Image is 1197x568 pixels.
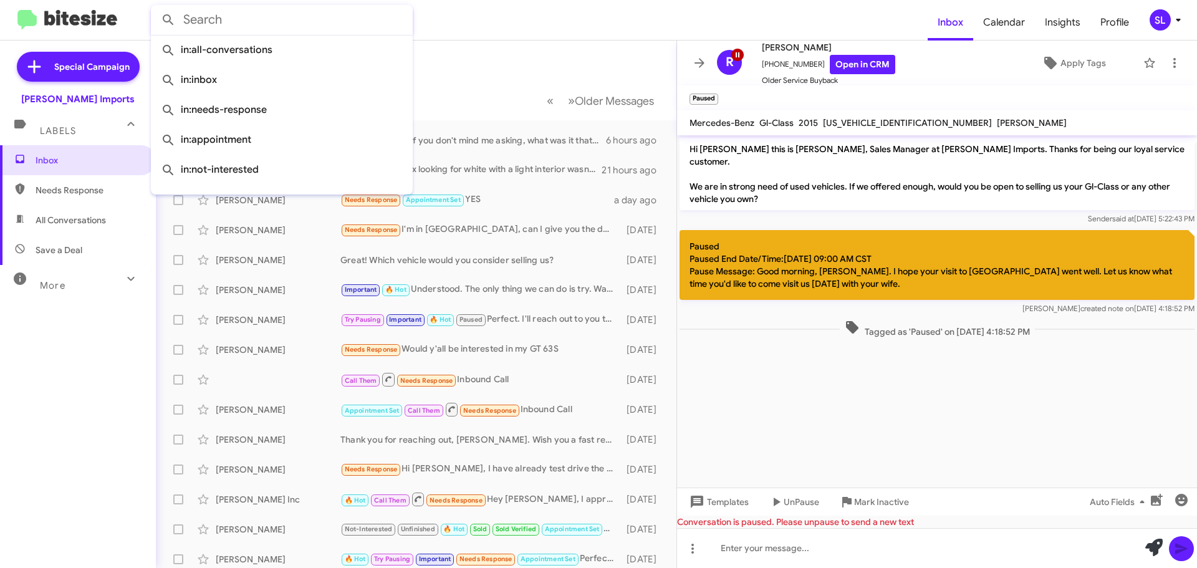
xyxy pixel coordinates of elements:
span: [US_VEHICLE_IDENTIFICATION_NUMBER] [823,117,992,128]
button: Next [560,88,661,113]
span: Tagged as 'Paused' on [DATE] 4:18:52 PM [840,320,1035,338]
span: Templates [687,491,749,513]
span: in:inbox [161,65,403,95]
span: Mercedes-Benz [690,117,754,128]
div: SL [1150,9,1171,31]
span: Call Them [345,377,377,385]
span: « [547,93,554,108]
span: in:appointment [161,125,403,155]
div: [PERSON_NAME] [216,463,340,476]
a: Special Campaign [17,52,140,82]
span: Older Messages [575,94,654,108]
div: [DATE] [620,284,666,296]
div: [DATE] [620,523,666,536]
span: Try Pausing [345,315,381,324]
span: Needs Response [345,226,398,234]
div: [PERSON_NAME] [216,433,340,446]
div: [DATE] [620,433,666,446]
span: 🔥 Hot [345,496,366,504]
div: Perfect. Thank you. [340,552,620,566]
a: Profile [1090,4,1139,41]
p: Paused Paused End Date/Time:[DATE] 09:00 AM CST Pause Message: Good morning, [PERSON_NAME]. I hop... [680,230,1195,300]
a: Calendar [973,4,1035,41]
div: YES [340,193,614,207]
div: Thank you for reaching out, [PERSON_NAME]. Wish you a fast recovery and we will talk soon. [340,433,620,446]
div: [PERSON_NAME] Inc [216,493,340,506]
span: in:sold-verified [161,185,403,214]
div: Thx looking for white with a light interior wasn't able to follow the link I'll look at website [340,163,602,177]
div: I'm in [GEOGRAPHIC_DATA], can I give you the details and you can give me approximate How much? [340,223,620,237]
span: in:all-conversations [161,35,403,65]
div: Ok. No problem. If you don't mind me asking, what was it that made you want to hold off from movi... [340,134,606,147]
input: Search [151,5,413,35]
span: 2015 [799,117,818,128]
span: in:not-interested [161,155,403,185]
div: [DATE] [620,493,666,506]
span: Sold [473,525,488,533]
span: Labels [40,125,76,137]
a: Inbox [928,4,973,41]
span: » [568,93,575,108]
div: a day ago [614,194,666,206]
span: Auto Fields [1090,491,1150,513]
span: Call Them [374,496,406,504]
span: Appointment Set [521,555,575,563]
span: Needs Response [400,377,453,385]
span: Needs Response [345,196,398,204]
button: Apply Tags [1009,52,1137,74]
span: 🔥 Hot [443,525,464,533]
div: [PERSON_NAME] [216,254,340,266]
div: [PERSON_NAME] [216,194,340,206]
div: Hey [PERSON_NAME], I appreciate your time and follow up but at $21,000. I am going to pass. [340,491,620,507]
span: Mark Inactive [854,491,909,513]
span: More [40,280,65,291]
div: [PERSON_NAME] [216,344,340,356]
div: 6 hours ago [606,134,666,147]
span: Important [389,315,421,324]
span: Appointment Set [406,196,461,204]
div: [DATE] [620,224,666,236]
div: [DATE] [620,344,666,356]
div: [DATE] [620,254,666,266]
span: Call Them [408,407,440,415]
div: Inbound Call [340,402,620,417]
div: Ok. I'll let you know as soon as I get the responses from our lenders. We'll be in touch! [340,522,620,536]
span: UnPause [784,491,819,513]
span: said at [1112,214,1134,223]
button: SL [1139,9,1183,31]
div: [DATE] [620,463,666,476]
span: Gl-Class [759,117,794,128]
span: Not-Interested [345,525,393,533]
span: 🔥 Hot [430,315,451,324]
div: 21 hours ago [602,164,666,176]
span: Older Service Buyback [762,74,895,87]
span: [PHONE_NUMBER] [762,55,895,74]
button: UnPause [759,491,829,513]
div: [PERSON_NAME] [216,523,340,536]
span: 🔥 Hot [345,555,366,563]
div: Hi [PERSON_NAME], I have already test drive the car but nobody gave me the call for final papers ... [340,462,620,476]
button: Templates [677,491,759,513]
span: Needs Response [345,465,398,473]
span: Apply Tags [1060,52,1106,74]
div: Would y'all be interested in my GT 63S [340,342,620,357]
div: Understood. The only thing we can do is try. Was there any particular vehicle you had in mind to ... [340,282,620,297]
div: [PERSON_NAME] [216,553,340,566]
span: Sold Verified [496,525,537,533]
span: 🔥 Hot [385,286,406,294]
a: Open in CRM [830,55,895,74]
span: in:needs-response [161,95,403,125]
span: Needs Response [36,184,142,196]
span: Appointment Set [345,407,400,415]
span: created note on [1080,304,1134,313]
span: Important [419,555,451,563]
span: Paused [459,315,483,324]
span: Sender [DATE] 5:22:43 PM [1088,214,1195,223]
div: [PERSON_NAME] Imports [21,93,135,105]
div: Great! Which vehicle would you consider selling us? [340,254,620,266]
div: [PERSON_NAME] [216,403,340,416]
button: Mark Inactive [829,491,919,513]
div: [PERSON_NAME] [216,284,340,296]
span: R [726,52,734,72]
